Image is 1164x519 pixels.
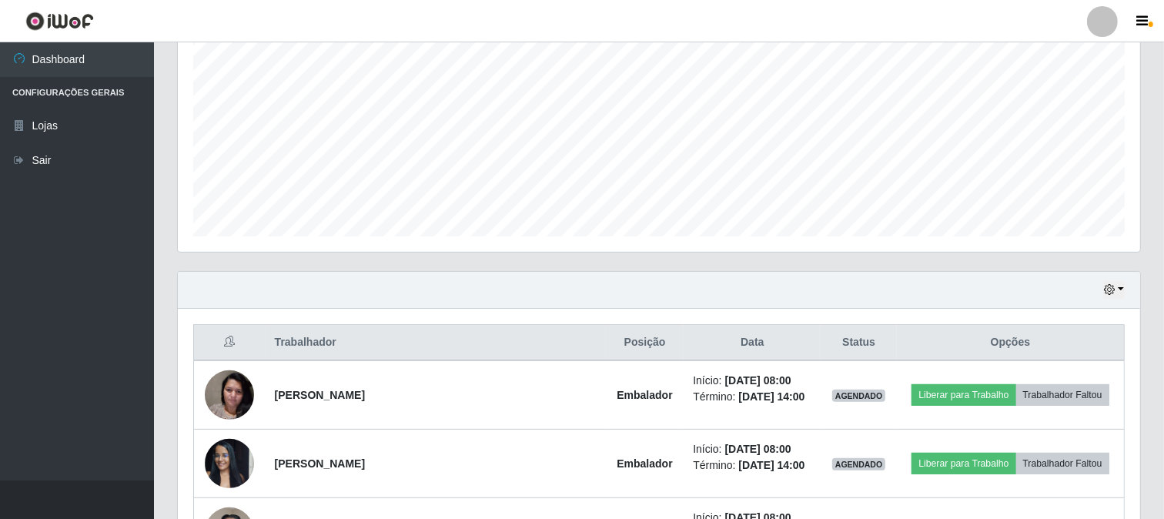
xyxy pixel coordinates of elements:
th: Status [821,325,897,361]
strong: Embalador [617,389,672,401]
img: 1682608462576.jpeg [205,362,254,427]
time: [DATE] 08:00 [725,443,791,455]
img: 1737733011541.jpeg [205,430,254,496]
img: CoreUI Logo [25,12,94,31]
button: Trabalhador Faltou [1016,384,1109,406]
button: Trabalhador Faltou [1016,453,1109,474]
strong: [PERSON_NAME] [275,457,365,470]
strong: Embalador [617,457,672,470]
th: Data [684,325,821,361]
strong: [PERSON_NAME] [275,389,365,401]
time: [DATE] 14:00 [738,459,804,471]
li: Término: [693,457,811,474]
li: Início: [693,441,811,457]
button: Liberar para Trabalho [911,384,1015,406]
span: AGENDADO [832,390,886,402]
time: [DATE] 14:00 [738,390,804,403]
span: AGENDADO [832,458,886,470]
th: Opções [897,325,1125,361]
th: Trabalhador [266,325,606,361]
li: Término: [693,389,811,405]
th: Posição [606,325,684,361]
time: [DATE] 08:00 [725,374,791,387]
button: Liberar para Trabalho [911,453,1015,474]
li: Início: [693,373,811,389]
